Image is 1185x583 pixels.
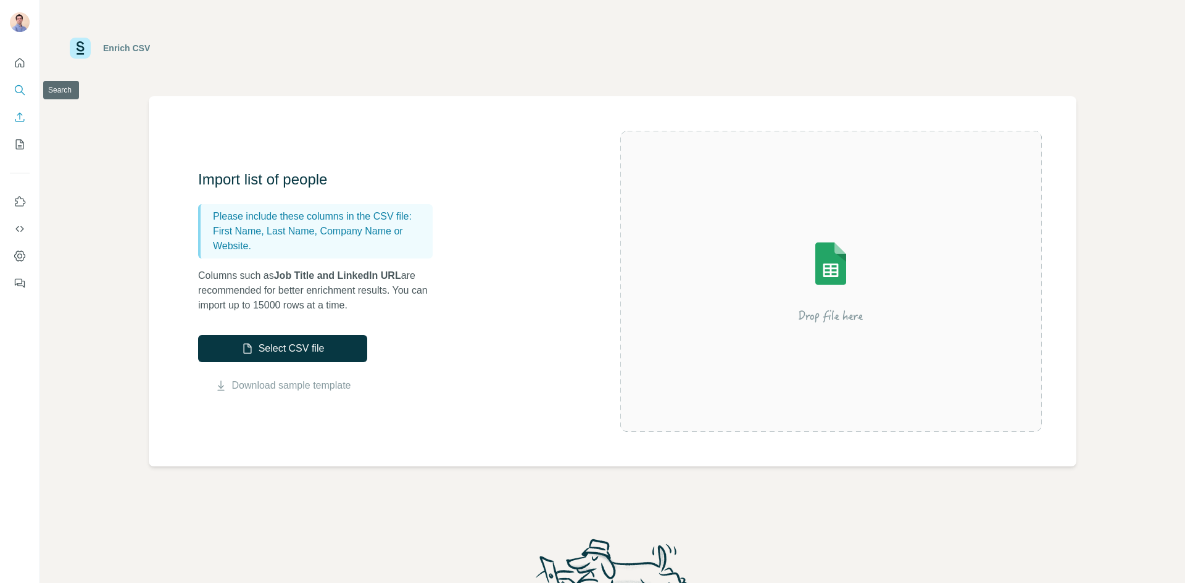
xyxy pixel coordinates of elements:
[10,218,30,240] button: Use Surfe API
[70,38,91,59] img: Surfe Logo
[10,133,30,155] button: My lists
[232,378,351,393] a: Download sample template
[198,335,367,362] button: Select CSV file
[10,106,30,128] button: Enrich CSV
[198,378,367,393] button: Download sample template
[103,42,150,54] div: Enrich CSV
[198,170,445,189] h3: Import list of people
[213,224,428,254] p: First Name, Last Name, Company Name or Website.
[10,272,30,294] button: Feedback
[10,12,30,32] img: Avatar
[274,270,401,281] span: Job Title and LinkedIn URL
[10,191,30,213] button: Use Surfe on LinkedIn
[213,209,428,224] p: Please include these columns in the CSV file:
[10,79,30,101] button: Search
[198,268,445,313] p: Columns such as are recommended for better enrichment results. You can import up to 15000 rows at...
[720,207,942,355] img: Surfe Illustration - Drop file here or select below
[10,52,30,74] button: Quick start
[10,245,30,267] button: Dashboard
